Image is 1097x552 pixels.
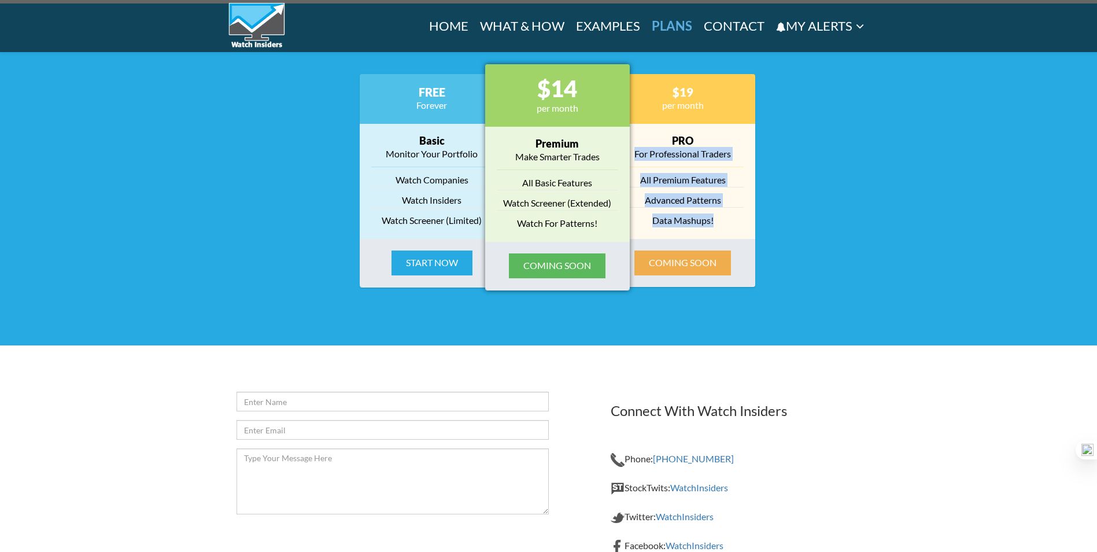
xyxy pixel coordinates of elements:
[371,173,493,187] li: Watch Companies
[622,135,744,147] h4: PRO
[666,540,723,551] a: WatchInsiders
[611,453,625,467] img: phone_24_24.png
[371,193,493,208] li: Watch Insiders
[371,98,493,112] p: Forever
[653,453,734,464] a: [PHONE_NUMBER]
[622,147,744,161] p: For Professional Traders
[622,214,744,227] li: Data Mashups!
[371,86,493,98] h3: FREE
[371,147,493,161] p: Monitor Your Portfolio
[622,98,744,112] p: per month
[497,150,618,164] p: Make Smarter Trades
[391,251,472,275] button: Start Now
[497,101,618,115] p: per month
[1081,444,1094,456] img: one_i.png
[622,173,744,187] li: All Premium Features
[622,86,744,98] h3: $19
[237,392,549,411] input: Enter Name
[237,420,549,440] input: Enter Email
[371,135,493,147] h4: Basic
[611,403,861,418] h3: Connect With Watch Insiders
[634,251,731,275] button: Coming Soon
[497,196,618,211] li: Watch Screener (Extended)
[497,76,618,101] h3: $14
[497,138,618,150] h4: Premium
[670,482,728,493] a: WatchInsiders
[656,511,714,522] a: WatchInsiders
[497,216,618,230] li: Watch For Patterns!
[622,193,744,208] li: Advanced Patterns
[509,253,605,278] button: Coming Soon
[371,214,493,227] li: Watch Screener (Limited)
[611,511,625,525] img: twitter_24_24.png
[497,176,618,190] li: All Basic Features
[611,482,625,496] img: stocktwits_24_24.png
